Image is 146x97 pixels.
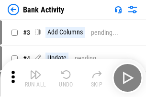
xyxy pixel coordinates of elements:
div: Add Columns [45,27,85,38]
img: Back [8,4,19,15]
span: # 4 [23,54,30,62]
div: Update [45,53,68,64]
div: pending... [91,29,118,36]
div: pending... [75,55,102,62]
img: Settings menu [127,4,138,15]
img: Support [114,6,122,13]
span: # 3 [23,29,30,36]
div: Bank Activity [23,5,64,14]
